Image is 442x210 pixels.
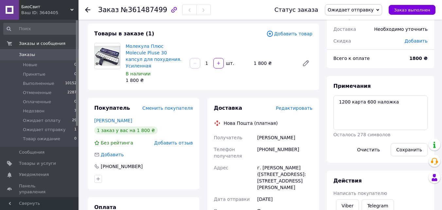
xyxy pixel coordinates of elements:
div: [PERSON_NAME] [256,132,314,143]
div: г. [PERSON_NAME] ([STREET_ADDRESS]: [STREET_ADDRESS][PERSON_NAME] [256,162,314,193]
span: Панель управления [19,183,61,195]
div: шт. [224,60,235,67]
span: Добавить [405,38,428,44]
a: [PERSON_NAME] [94,118,132,123]
span: Телефон получателя [214,147,242,159]
div: Нова Пошта (платная) [222,120,279,126]
input: Поиск [3,23,77,35]
div: Статус заказа [274,7,318,13]
span: 0 [74,99,77,105]
span: Заказы и сообщения [19,41,65,47]
span: Товары и услуги [19,161,56,166]
span: Заказ выполнен [394,8,430,12]
div: 1 800 ₴ [126,77,185,84]
span: Принятые [23,71,45,77]
span: 0 [74,136,77,142]
span: Выполненные [23,81,54,86]
span: Недозвон [23,108,44,114]
div: 1 800 ₴ [251,59,297,68]
span: Скидка [333,38,351,44]
span: Доставка [333,27,356,32]
span: 1 [74,127,77,133]
span: БиоСвит [21,4,70,10]
span: Адрес [214,165,228,170]
a: Редактировать [299,57,312,70]
div: Ваш ID: 3640405 [21,10,79,16]
span: Добавить [101,152,124,157]
img: Молекула Плюс Molecule Pluse 30 капсул для похудения. Усиленная [95,46,120,66]
div: [DATE] [256,193,314,205]
span: Уведомления [19,172,49,178]
span: Редактировать [276,105,312,111]
span: Добавить товар [266,30,312,37]
span: Действия [333,178,362,184]
span: Без рейтинга [101,140,133,145]
span: Примечания [333,83,371,89]
div: Вернуться назад [85,7,90,13]
span: Покупатель [94,105,130,111]
span: Товар ожидание [23,136,60,142]
b: 1800 ₴ [409,56,428,61]
span: Осталось 278 символов [333,132,390,137]
span: Заказ [98,6,119,14]
button: Сохранить [391,143,428,156]
span: 2287 [67,90,77,96]
div: Необходимо уточнить [370,22,432,36]
span: Сменить покупателя [142,105,193,111]
span: Добавить отзыв [154,140,193,145]
span: 1 товар [333,15,352,20]
span: Ожидает оплату [23,118,61,124]
span: Товары в заказе (1) [94,30,154,37]
span: Ожидает отправку [23,127,66,133]
span: Написать покупателю [333,191,387,196]
button: Заказ выполнен [389,5,435,15]
span: Получатель [214,135,242,140]
a: Молекула Плюс Molecule Pluse 30 капсул для похудения. Усиленная [126,44,182,68]
span: Оплаченные [23,99,51,105]
span: Сообщения [19,149,44,155]
span: 7 [74,108,77,114]
textarea: 1200 карта 600 наложка [333,95,428,130]
span: 29 [72,118,77,124]
div: [PHONE_NUMBER] [100,163,143,170]
span: 0 [74,71,77,77]
span: Ожидает отправку [328,7,374,12]
span: №361487499 [121,6,167,14]
span: Отмененные [23,90,51,96]
span: 0 [74,62,77,68]
button: Очистить [352,143,386,156]
span: Всего к оплате [333,56,370,61]
span: В наличии [126,71,150,76]
span: Новые [23,62,37,68]
span: Дата отправки [214,197,250,202]
div: 1 заказ у вас на 1 800 ₴ [94,126,158,134]
span: 10152 [65,81,77,86]
span: Доставка [214,105,242,111]
div: [PHONE_NUMBER] [256,143,314,162]
span: Заказы [19,52,35,58]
